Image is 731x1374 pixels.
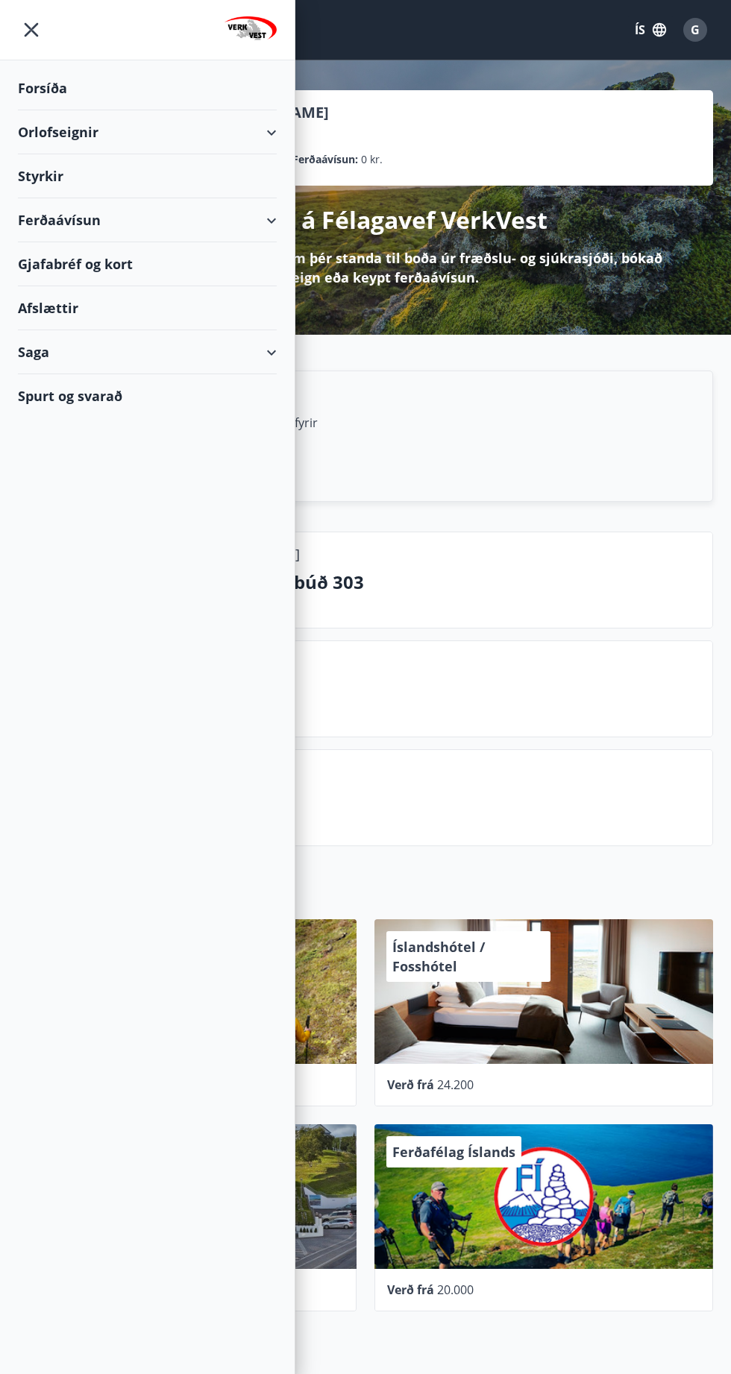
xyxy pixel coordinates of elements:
[128,678,700,704] p: Næstu helgi
[387,1077,434,1093] span: Verð frá
[18,374,277,417] div: Spurt og svarað
[361,151,383,168] span: 0 kr.
[691,22,700,38] span: G
[18,16,45,43] button: menu
[18,330,277,374] div: Saga
[392,1143,515,1161] span: Ferðafélag Íslands
[392,938,485,975] span: Íslandshótel / Fosshótel
[128,570,700,595] p: Gudmannshagi 1, íbúð 303
[437,1282,474,1298] span: 20.000
[18,242,277,286] div: Gjafabréf og kort
[183,204,548,236] p: Velkomin á Félagavef VerkVest
[18,154,277,198] div: Styrkir
[437,1077,474,1093] span: 24.200
[677,12,713,48] button: G
[627,16,674,43] button: ÍS
[18,286,277,330] div: Afslættir
[42,248,689,287] p: Hér getur þú sótt um þá styrki sem þér standa til boða úr fræðslu- og sjúkrasjóði, bókað orlofsei...
[18,110,277,154] div: Orlofseignir
[18,66,277,110] div: Forsíða
[292,151,358,168] p: Ferðaávísun :
[128,787,700,813] p: Spurt og svarað
[387,1282,434,1298] span: Verð frá
[225,16,277,46] img: union_logo
[18,198,277,242] div: Ferðaávísun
